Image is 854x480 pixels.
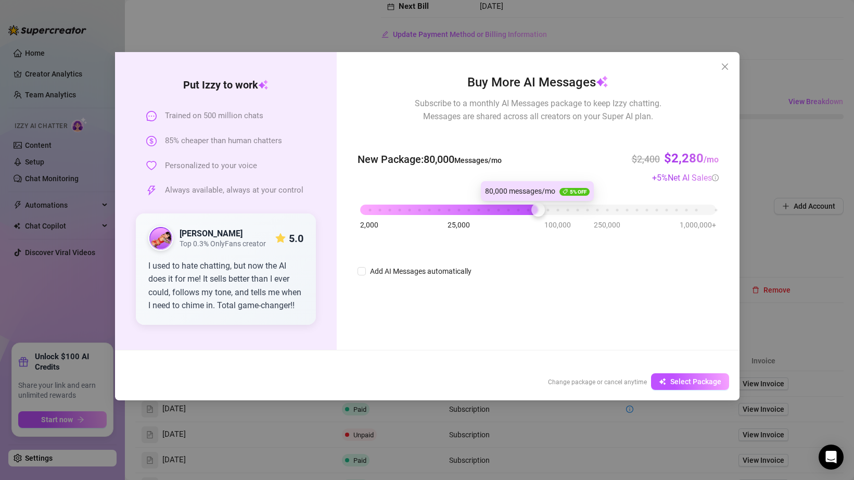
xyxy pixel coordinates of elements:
[548,378,647,386] span: Change package or cancel anytime
[467,73,608,93] span: Buy More AI Messages
[165,184,303,197] span: Always available, always at your control
[148,259,304,312] div: I used to hate chatting, but now the AI does it for me! It sells better than I ever could, follow...
[448,219,470,231] span: 25,000
[664,150,719,167] h3: $2,280
[594,219,620,231] span: 250,000
[415,97,661,123] span: Subscribe to a monthly AI Messages package to keep Izzy chatting. Messages are shared across all ...
[632,154,660,165] del: $2,400
[149,227,172,250] img: public
[146,136,157,146] span: dollar
[289,232,303,245] strong: 5.0
[454,156,502,165] span: Messages/mo
[670,377,721,386] span: Select Package
[360,219,378,231] span: 2,000
[721,62,729,71] span: close
[717,62,733,71] span: Close
[668,171,719,184] div: Net AI Sales
[563,189,568,194] span: tag
[165,160,257,172] span: Personalized to your voice
[652,173,719,183] span: + 5 %
[183,79,269,91] strong: Put Izzy to work
[544,219,571,231] span: 100,000
[180,229,243,238] strong: [PERSON_NAME]
[704,155,719,165] span: /mo
[819,445,844,470] div: Open Intercom Messenger
[275,233,286,244] span: star
[165,135,282,147] span: 85% cheaper than human chatters
[146,160,157,171] span: heart
[680,219,716,231] span: 1,000,000+
[146,185,157,196] span: thunderbolt
[712,174,719,181] span: info-circle
[146,111,157,121] span: message
[165,110,263,122] span: Trained on 500 million chats
[358,151,502,168] span: New Package : 80,000
[370,266,471,277] div: Add AI Messages automatically
[717,58,733,75] button: Close
[651,373,729,390] button: Select Package
[180,239,266,248] span: Top 0.3% OnlyFans creator
[485,187,555,195] span: 80,000 messages/mo
[559,188,590,196] span: 5 % OFF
